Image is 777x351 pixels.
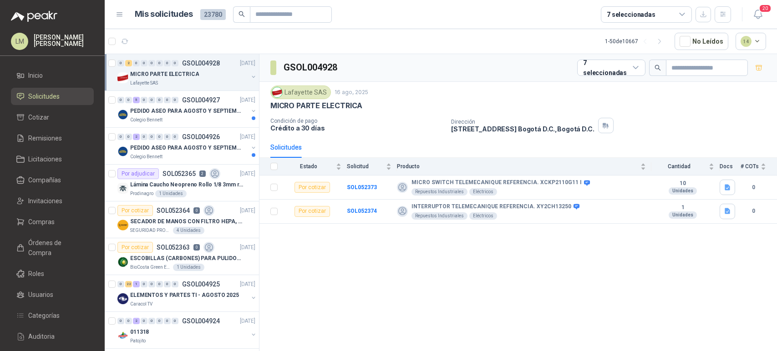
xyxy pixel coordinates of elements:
[741,158,777,175] th: # COTs
[11,234,94,261] a: Órdenes de Compra
[117,318,124,324] div: 0
[117,242,153,253] div: Por cotizar
[172,134,178,140] div: 0
[164,60,171,66] div: 0
[270,118,444,124] p: Condición de pago
[335,88,368,97] p: 16 ago, 2025
[156,134,163,140] div: 0
[28,290,53,300] span: Usuarios
[28,217,55,227] span: Compras
[130,217,244,226] p: SECADOR DE MANOS CON FILTRO HEPA, SECADO RAPIDO
[164,281,171,287] div: 0
[240,96,255,105] p: [DATE]
[130,190,153,197] p: Prodinagro
[133,134,140,140] div: 2
[193,244,200,251] p: 0
[741,163,759,170] span: # COTs
[347,208,377,214] b: SOL052374
[11,286,94,303] a: Usuarios
[117,95,257,124] a: 0 0 5 0 0 0 0 0 GSOL004927[DATE] Company LogoPEDIDO ASEO PARA AGOSTO Y SEPTIEMBRE 2Colegio Bennett
[11,265,94,282] a: Roles
[199,170,206,177] p: 2
[411,203,571,211] b: INTERRUPTOR TELEMECANIQUE REFERENCIA. XY2CH13250
[270,142,302,152] div: Solicitudes
[125,60,132,66] div: 2
[347,184,377,191] a: SOL052373
[182,134,220,140] p: GSOL004926
[605,34,667,49] div: 1 - 50 de 10667
[28,91,60,101] span: Solicitudes
[117,316,257,345] a: 0 0 2 0 0 0 0 0 GSOL004924[DATE] Company Logo011318Patojito
[130,328,149,336] p: 011318
[117,109,128,120] img: Company Logo
[284,60,339,75] h3: GSOL004928
[11,67,94,84] a: Inicio
[397,163,639,170] span: Producto
[130,107,244,115] p: PEDIDO ASEO PARA AGOSTO Y SEPTIEMBRE 2
[11,11,57,22] img: Logo peakr
[133,281,140,287] div: 1
[105,238,259,275] a: Por cotizarSOL0523630[DATE] Company LogoESCOBILLAS (CARBONES) PARA PULIDORA DEWALTBioCosta Green ...
[164,318,171,324] div: 0
[148,134,155,140] div: 0
[156,281,163,287] div: 0
[750,6,766,23] button: 20
[741,183,766,192] b: 0
[720,158,741,175] th: Docs
[347,163,384,170] span: Solicitud
[397,158,651,175] th: Producto
[117,146,128,157] img: Company Logo
[182,97,220,103] p: GSOL004927
[240,59,255,68] p: [DATE]
[11,171,94,189] a: Compañías
[156,60,163,66] div: 0
[11,130,94,147] a: Remisiones
[133,318,140,324] div: 2
[34,34,94,47] p: [PERSON_NAME] [PERSON_NAME]
[469,212,497,220] div: Eléctricos
[28,238,85,258] span: Órdenes de Compra
[411,188,467,196] div: Repuestos Industriales
[163,170,196,177] p: SOL052365
[130,254,244,263] p: ESCOBILLAS (CARBONES) PARA PULIDORA DEWALT
[283,158,347,175] th: Estado
[117,293,128,304] img: Company Logo
[451,119,594,125] p: Dirección
[117,281,124,287] div: 0
[28,269,44,279] span: Roles
[141,97,147,103] div: 0
[295,206,330,217] div: Por cotizar
[651,158,720,175] th: Cantidad
[133,97,140,103] div: 5
[240,133,255,141] p: [DATE]
[240,206,255,215] p: [DATE]
[11,192,94,210] a: Invitaciones
[741,207,766,216] b: 0
[148,318,155,324] div: 0
[117,134,124,140] div: 0
[148,60,155,66] div: 0
[11,150,94,168] a: Licitaciones
[164,134,171,140] div: 0
[11,213,94,231] a: Compras
[736,33,767,50] button: 14
[28,175,61,185] span: Compañías
[156,97,163,103] div: 0
[117,97,124,103] div: 0
[141,60,147,66] div: 0
[347,158,397,175] th: Solicitud
[148,97,155,103] div: 0
[172,97,178,103] div: 0
[130,264,171,271] p: BioCosta Green Energy S.A.S
[607,10,655,20] div: 7 seleccionadas
[11,328,94,345] a: Auditoria
[11,88,94,105] a: Solicitudes
[117,58,257,87] a: 0 2 0 0 0 0 0 0 GSOL004928[DATE] Company LogoMICRO PARTE ELECTRICALafayette SAS
[141,281,147,287] div: 0
[28,311,60,321] span: Categorías
[117,168,159,179] div: Por adjudicar
[11,109,94,126] a: Cotizar
[28,154,62,164] span: Licitaciones
[173,227,204,234] div: 4 Unidades
[125,97,132,103] div: 0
